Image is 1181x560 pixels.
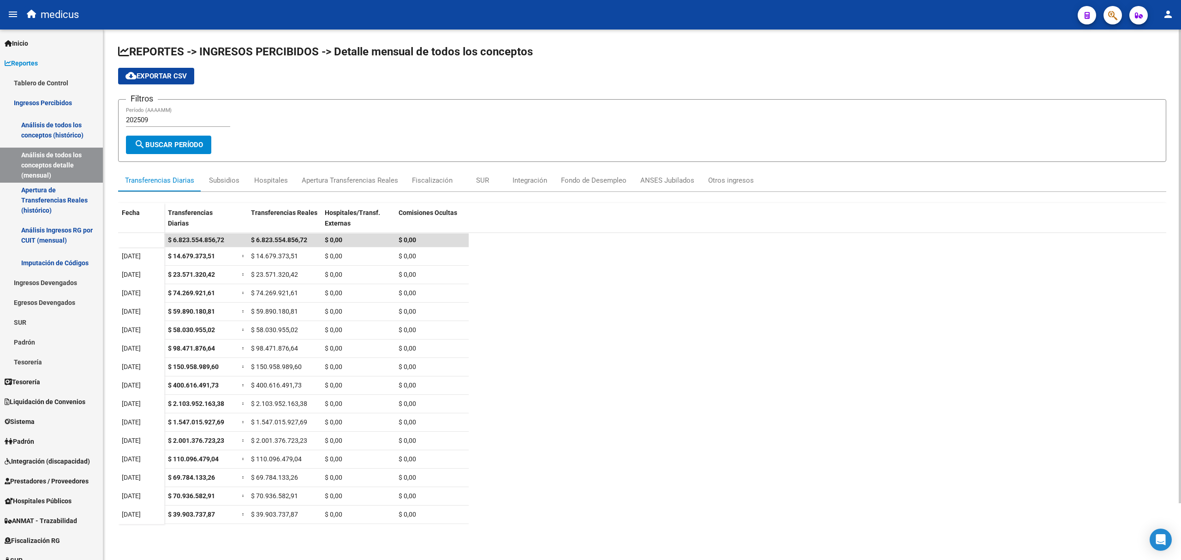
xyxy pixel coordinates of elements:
[513,175,547,185] div: Integración
[242,400,245,407] span: =
[5,496,72,506] span: Hospitales Públicos
[251,209,317,216] span: Transferencias Reales
[399,418,416,426] span: $ 0,00
[399,437,416,444] span: $ 0,00
[168,418,224,426] span: $ 1.547.015.927,69
[5,397,85,407] span: Liquidación de Convenios
[209,175,239,185] div: Subsidios
[325,400,342,407] span: $ 0,00
[1163,9,1174,20] mat-icon: person
[118,68,194,84] button: Exportar CSV
[242,345,245,352] span: =
[168,455,219,463] span: $ 110.096.479,04
[168,236,224,244] span: $ 6.823.554.856,72
[134,139,145,150] mat-icon: search
[399,271,416,278] span: $ 0,00
[399,236,416,244] span: $ 0,00
[5,417,35,427] span: Sistema
[251,363,302,370] span: $ 150.958.989,60
[168,363,219,370] span: $ 150.958.989,60
[168,400,224,407] span: $ 2.103.952.163,38
[242,308,245,315] span: =
[242,381,245,389] span: =
[412,175,453,185] div: Fiscalización
[118,45,533,58] span: REPORTES -> INGRESOS PERCIBIDOS -> Detalle mensual de todos los conceptos
[251,271,298,278] span: $ 23.571.320,42
[125,175,194,185] div: Transferencias Diarias
[122,308,141,315] span: [DATE]
[5,536,60,546] span: Fiscalización RG
[122,511,141,518] span: [DATE]
[251,308,298,315] span: $ 59.890.180,81
[122,437,141,444] span: [DATE]
[168,209,213,227] span: Transferencias Diarias
[325,381,342,389] span: $ 0,00
[134,141,203,149] span: Buscar Período
[168,511,215,518] span: $ 39.903.737,87
[325,492,342,500] span: $ 0,00
[125,72,187,80] span: Exportar CSV
[122,289,141,297] span: [DATE]
[168,326,215,334] span: $ 58.030.955,02
[242,455,245,463] span: =
[122,381,141,389] span: [DATE]
[399,252,416,260] span: $ 0,00
[5,516,77,526] span: ANMAT - Trazabilidad
[5,436,34,447] span: Padrón
[399,455,416,463] span: $ 0,00
[399,400,416,407] span: $ 0,00
[325,252,342,260] span: $ 0,00
[251,252,298,260] span: $ 14.679.373,51
[325,437,342,444] span: $ 0,00
[251,381,302,389] span: $ 400.616.491,73
[242,437,245,444] span: =
[242,511,245,518] span: =
[561,175,626,185] div: Fondo de Desempleo
[399,326,416,334] span: $ 0,00
[122,418,141,426] span: [DATE]
[302,175,398,185] div: Apertura Transferencias Reales
[242,474,245,481] span: =
[325,236,342,244] span: $ 0,00
[5,38,28,48] span: Inicio
[251,492,298,500] span: $ 70.936.582,91
[122,271,141,278] span: [DATE]
[399,209,457,216] span: Comisiones Ocultas
[7,9,18,20] mat-icon: menu
[251,474,298,481] span: $ 69.784.133,26
[168,381,219,389] span: $ 400.616.491,73
[325,308,342,315] span: $ 0,00
[399,289,416,297] span: $ 0,00
[5,476,89,486] span: Prestadores / Proveedores
[122,252,141,260] span: [DATE]
[122,326,141,334] span: [DATE]
[254,175,288,185] div: Hospitales
[251,400,307,407] span: $ 2.103.952.163,38
[325,455,342,463] span: $ 0,00
[399,492,416,500] span: $ 0,00
[126,92,158,105] h3: Filtros
[242,271,245,278] span: =
[251,437,307,444] span: $ 2.001.376.723,23
[118,203,164,242] datatable-header-cell: Fecha
[325,326,342,334] span: $ 0,00
[399,308,416,315] span: $ 0,00
[325,511,342,518] span: $ 0,00
[325,418,342,426] span: $ 0,00
[399,345,416,352] span: $ 0,00
[168,437,224,444] span: $ 2.001.376.723,23
[122,345,141,352] span: [DATE]
[168,492,215,500] span: $ 70.936.582,91
[399,511,416,518] span: $ 0,00
[251,326,298,334] span: $ 58.030.955,02
[122,209,140,216] span: Fecha
[5,377,40,387] span: Tesorería
[1150,529,1172,551] div: Open Intercom Messenger
[325,345,342,352] span: $ 0,00
[41,5,79,25] span: medicus
[251,345,298,352] span: $ 98.471.876,64
[126,136,211,154] button: Buscar Período
[125,70,137,81] mat-icon: cloud_download
[325,289,342,297] span: $ 0,00
[242,252,245,260] span: =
